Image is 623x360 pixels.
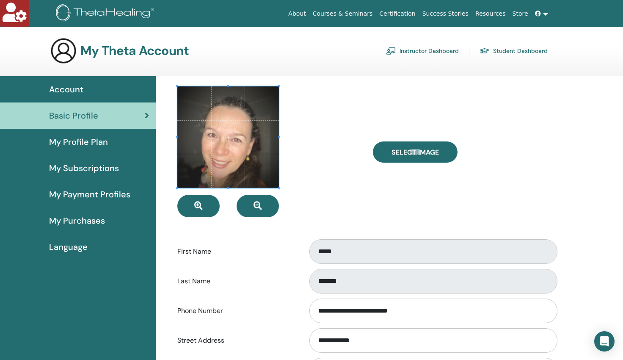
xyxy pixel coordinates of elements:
label: First Name [171,244,301,260]
span: My Payment Profiles [49,188,130,201]
a: Student Dashboard [480,44,548,58]
span: Language [49,241,88,253]
span: Account [49,83,83,96]
span: My Profile Plan [49,136,108,148]
span: Select Image [391,148,439,157]
img: graduation-cap.svg [480,47,490,55]
a: Resources [472,6,509,22]
a: Success Stories [419,6,472,22]
label: Last Name [171,273,301,289]
span: My Subscriptions [49,162,119,174]
img: logo.png [56,4,157,23]
a: Courses & Seminars [309,6,376,22]
div: Open Intercom Messenger [594,331,615,352]
a: About [285,6,309,22]
label: Street Address [171,332,301,349]
a: Certification [376,6,419,22]
a: Store [509,6,532,22]
img: generic-user-icon.jpg [50,37,77,64]
span: Basic Profile [49,109,98,122]
input: Select Image [410,149,421,155]
label: Phone Number [171,303,301,319]
span: My Purchases [49,214,105,227]
a: Instructor Dashboard [386,44,459,58]
h3: My Theta Account [80,43,189,58]
img: chalkboard-teacher.svg [386,47,396,55]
